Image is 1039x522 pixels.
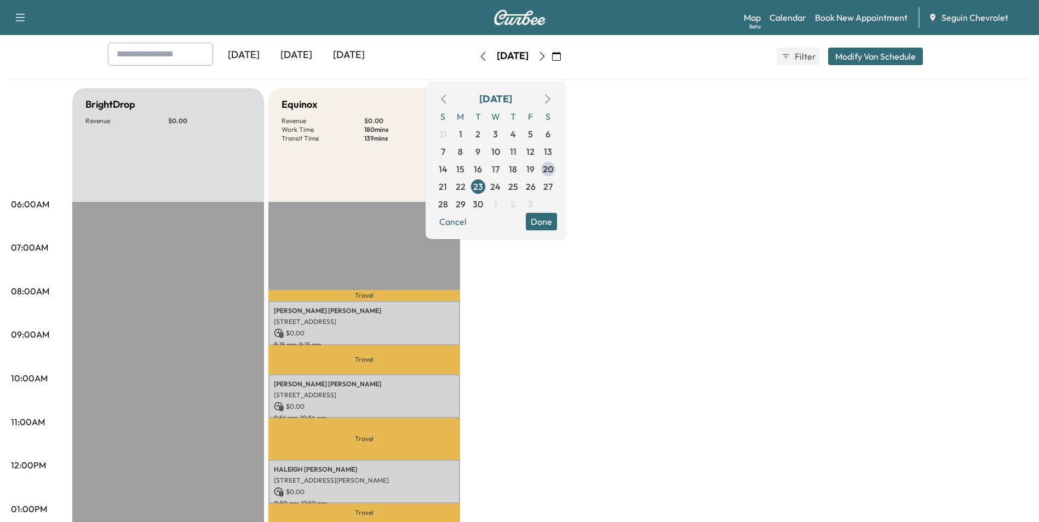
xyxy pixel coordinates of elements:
[493,127,498,141] span: 3
[282,117,364,125] p: Revenue
[487,108,504,125] span: W
[526,145,535,158] span: 12
[474,163,482,176] span: 16
[11,415,45,428] p: 11:00AM
[11,198,49,211] p: 06:00AM
[434,213,472,230] button: Cancel
[452,108,469,125] span: M
[815,11,908,24] a: Book New Appointment
[456,180,466,193] span: 22
[274,380,455,388] p: [PERSON_NAME] [PERSON_NAME]
[11,502,47,515] p: 01:00PM
[494,198,497,211] span: 1
[438,198,448,211] span: 28
[274,414,455,422] p: 9:54 am - 10:54 am
[770,11,806,24] a: Calendar
[456,163,464,176] span: 15
[11,328,49,341] p: 09:00AM
[744,11,761,24] a: MapBeta
[217,43,270,68] div: [DATE]
[475,127,480,141] span: 2
[11,372,48,385] p: 10:00AM
[493,10,546,25] img: Curbee Logo
[526,163,535,176] span: 19
[509,163,517,176] span: 18
[11,285,49,298] p: 08:00AM
[282,97,317,112] h5: Equinox
[777,48,819,65] button: Filter
[543,180,553,193] span: 27
[364,125,447,134] p: 180 mins
[11,459,46,472] p: 12:00PM
[274,465,455,474] p: HALEIGH [PERSON_NAME]
[268,345,460,374] p: Travel
[274,328,455,338] p: $ 0.00
[274,499,455,508] p: 11:50 am - 12:50 pm
[539,108,557,125] span: S
[282,134,364,143] p: Transit Time
[510,127,516,141] span: 4
[473,198,483,211] span: 30
[364,117,447,125] p: $ 0.00
[439,127,447,141] span: 31
[490,180,501,193] span: 24
[510,198,515,211] span: 2
[479,91,512,107] div: [DATE]
[323,43,375,68] div: [DATE]
[828,48,923,65] button: Modify Van Schedule
[456,198,466,211] span: 29
[85,117,168,125] p: Revenue
[441,145,445,158] span: 7
[543,163,554,176] span: 20
[11,241,48,254] p: 07:00AM
[274,306,455,315] p: [PERSON_NAME] [PERSON_NAME]
[364,134,447,143] p: 139 mins
[544,145,552,158] span: 13
[492,163,500,176] span: 17
[282,125,364,134] p: Work Time
[458,145,463,158] span: 8
[504,108,522,125] span: T
[497,49,529,63] div: [DATE]
[268,503,460,522] p: Travel
[85,97,135,112] h5: BrightDrop
[546,127,550,141] span: 6
[942,11,1008,24] span: Seguin Chevrolet
[491,145,500,158] span: 10
[526,213,557,230] button: Done
[274,402,455,411] p: $ 0.00
[475,145,480,158] span: 9
[473,180,483,193] span: 23
[510,145,516,158] span: 11
[749,22,761,31] div: Beta
[439,163,447,176] span: 14
[274,476,455,485] p: [STREET_ADDRESS][PERSON_NAME]
[434,108,452,125] span: S
[526,180,536,193] span: 26
[459,127,462,141] span: 1
[268,290,460,301] p: Travel
[469,108,487,125] span: T
[274,487,455,497] p: $ 0.00
[439,180,447,193] span: 21
[268,418,460,459] p: Travel
[528,127,533,141] span: 5
[274,340,455,349] p: 8:15 am - 9:15 am
[270,43,323,68] div: [DATE]
[795,50,814,63] span: Filter
[528,198,533,211] span: 3
[274,317,455,326] p: [STREET_ADDRESS]
[168,117,251,125] p: $ 0.00
[508,180,518,193] span: 25
[522,108,539,125] span: F
[274,391,455,399] p: [STREET_ADDRESS]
